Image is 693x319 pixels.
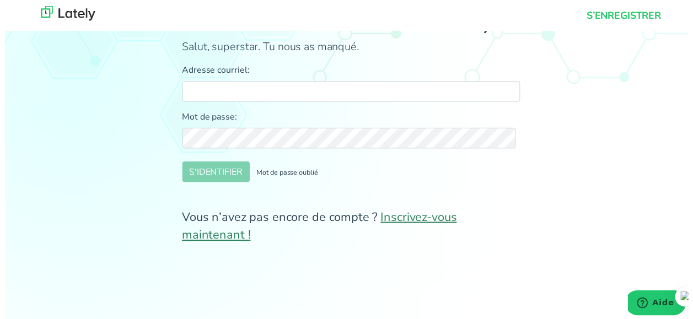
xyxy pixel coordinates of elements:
[180,164,248,185] button: S'IDENTIFIER
[180,64,522,78] label: Adresse courriel:
[180,112,522,125] label: Mot de passe:
[36,6,92,21] img: lately_logo_nav.700ca2e7.jpg
[589,8,665,23] a: S’ENREGISTRER
[248,164,325,185] button: Mot de passe oublié
[180,212,458,246] span: Vous n’avez pas encore de compte ?
[180,39,522,56] p: Salut, superstar. Tu nous as manqué.
[255,170,318,180] small: Mot de passe oublié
